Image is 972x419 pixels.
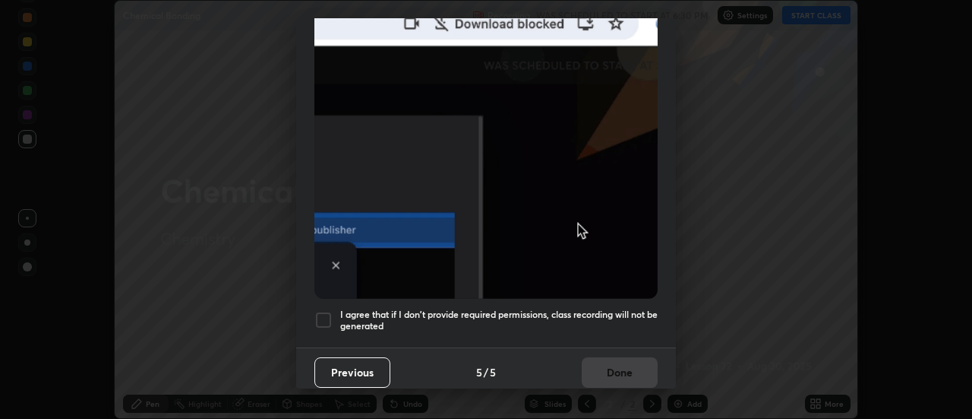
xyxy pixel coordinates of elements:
[484,364,488,380] h4: /
[340,309,658,332] h5: I agree that if I don't provide required permissions, class recording will not be generated
[314,357,390,388] button: Previous
[476,364,482,380] h4: 5
[490,364,496,380] h4: 5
